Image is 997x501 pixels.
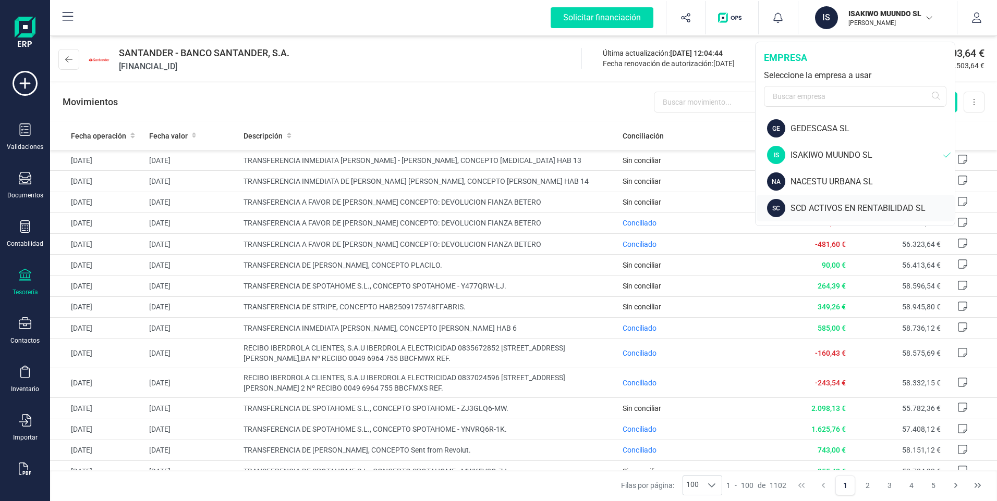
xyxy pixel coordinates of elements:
[244,323,614,333] span: TRANSFERENCIA INMEDIATA [PERSON_NAME], CONCEPTO [PERSON_NAME] HAB 6
[850,296,945,317] td: 58.945,80 €
[767,146,785,164] div: IS
[621,475,722,495] div: Filas por página:
[244,466,614,477] span: TRANSFERENCIA DE SPOTAHOME S.L., CONCEPTO SPOTAHOME - MWK5V8Q-ZJ.
[50,171,145,192] td: [DATE]
[50,440,145,460] td: [DATE]
[244,372,614,393] span: RECIBO IBERDROLA CLIENTES, S.A.U IBERDROLA ELECTRICIDAD 0837024596 [STREET_ADDRESS][PERSON_NAME] ...
[623,303,661,311] span: Sin conciliar
[623,349,656,357] span: Conciliado
[119,60,289,73] span: [FINANCIAL_ID]
[50,318,145,339] td: [DATE]
[818,303,846,311] span: 349,26 €
[145,150,240,171] td: [DATE]
[818,282,846,290] span: 264,39 €
[244,302,614,312] span: TRANSFERENCIA DE STRIPE, CONCEPTO HAB2509175748FFABRIS.
[71,131,126,141] span: Fecha operación
[244,155,614,166] span: TRANSFERENCIA INMEDIATA [PERSON_NAME] - [PERSON_NAME], CONCEPTO [MEDICAL_DATA] HAB 13
[50,212,145,233] td: [DATE]
[792,475,811,495] button: First Page
[764,86,946,107] input: Buscar empresa
[50,461,145,482] td: [DATE]
[818,446,846,454] span: 743,00 €
[726,480,786,491] div: -
[50,339,145,368] td: [DATE]
[244,218,614,228] span: TRANSFERENCIA A FAVOR DE [PERSON_NAME] CONCEPTO: DEVOLUCION FIANZA BETERO
[623,404,661,412] span: Sin conciliar
[770,480,786,491] span: 1102
[551,7,653,28] div: Solicitar financiación
[145,368,240,398] td: [DATE]
[623,156,661,165] span: Sin conciliar
[902,475,921,495] button: Page 4
[7,143,43,151] div: Validaciones
[850,255,945,275] td: 56.413,64 €
[244,239,614,249] span: TRANSFERENCIA A FAVOR DE [PERSON_NAME] CONCEPTO: DEVOLUCION FIANZA BETERO
[850,398,945,419] td: 55.782,36 €
[623,467,661,475] span: Sin conciliar
[145,212,240,233] td: [DATE]
[50,368,145,398] td: [DATE]
[880,475,899,495] button: Page 3
[50,275,145,296] td: [DATE]
[850,275,945,296] td: 58.596,54 €
[813,475,833,495] button: Previous Page
[145,171,240,192] td: [DATE]
[145,339,240,368] td: [DATE]
[538,1,666,34] button: Solicitar financiación
[931,46,984,60] span: 56.503,64 €
[623,324,656,332] span: Conciliado
[145,296,240,317] td: [DATE]
[623,198,661,206] span: Sin conciliar
[848,8,932,19] p: ISAKIWO MUUNDO SL
[145,234,240,255] td: [DATE]
[791,122,955,135] div: GEDESCASA SL
[654,92,804,112] input: Buscar movimiento...
[791,202,955,215] div: SCD ACTIVOS EN RENTABILIDAD SL
[145,318,240,339] td: [DATE]
[858,475,878,495] button: Page 2
[811,404,846,412] span: 2.098,13 €
[923,475,943,495] button: Page 5
[764,69,946,82] div: Seleccione la empresa a usar
[145,440,240,460] td: [DATE]
[623,446,656,454] span: Conciliado
[15,17,35,50] img: Logo Finanedi
[968,475,988,495] button: Last Page
[50,419,145,440] td: [DATE]
[13,433,38,442] div: Importar
[818,467,846,475] span: 255,42 €
[50,296,145,317] td: [DATE]
[791,176,955,188] div: NACESTU URBANA SL
[10,336,40,345] div: Contactos
[726,480,731,491] span: 1
[623,219,656,227] span: Conciliado
[145,419,240,440] td: [DATE]
[623,425,656,433] span: Conciliado
[244,343,614,364] span: RECIBO IBERDROLA CLIENTES, S.A.U IBERDROLA ELECTRICIDAD 0835672852 [STREET_ADDRESS][PERSON_NAME],...
[850,419,945,440] td: 57.408,12 €
[145,398,240,419] td: [DATE]
[758,480,765,491] span: de
[244,403,614,414] span: TRANSFERENCIA DE SPOTAHOME S.L., CONCEPTO SPOTAHOME - ZJ3GLQ6-MW.
[712,1,752,34] button: Logo de OPS
[50,398,145,419] td: [DATE]
[850,318,945,339] td: 58.736,12 €
[811,1,944,34] button: ISISAKIWO MUUNDO SL[PERSON_NAME]
[670,49,723,57] span: [DATE] 12:04:44
[623,282,661,290] span: Sin conciliar
[13,288,38,296] div: Tesorería
[145,255,240,275] td: [DATE]
[11,385,39,393] div: Inventario
[946,475,966,495] button: Next Page
[767,199,785,217] div: SC
[835,475,855,495] button: Page 1
[244,281,614,291] span: TRANSFERENCIA DE SPOTAHOME S.L., CONCEPTO SPOTAHOME - Y477QRW-LJ.
[791,149,943,161] div: ISAKIWO MUUNDO SL
[815,240,846,248] span: -481,60 €
[848,19,932,27] p: [PERSON_NAME]
[7,191,43,199] div: Documentos
[244,197,614,207] span: TRANSFERENCIA A FAVOR DE [PERSON_NAME] CONCEPTO: DEVOLUCION FIANZA BETERO
[50,192,145,212] td: [DATE]
[764,51,946,65] div: empresa
[946,60,984,71] span: 56.503,64 €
